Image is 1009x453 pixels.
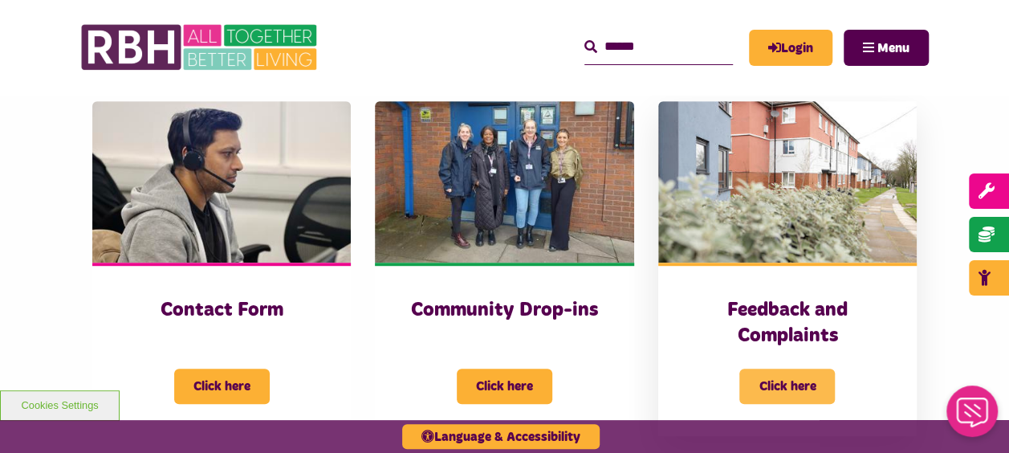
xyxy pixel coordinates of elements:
input: Search [584,30,733,64]
h3: Feedback and Complaints [690,298,885,348]
img: SAZMEDIA RBH 22FEB24 97 [658,101,917,263]
img: Heywood Drop In 2024 [375,101,633,263]
iframe: Netcall Web Assistant for live chat [937,381,1009,453]
a: Contact Form Click here [92,101,351,436]
span: Click here [739,369,835,404]
a: Feedback and Complaints Click here [658,101,917,436]
img: RBH [80,16,321,79]
span: Click here [174,369,270,404]
a: MyRBH [749,30,832,66]
button: Navigation [844,30,929,66]
span: Menu [877,42,909,55]
h3: Community Drop-ins [407,298,601,323]
img: Contact Centre February 2024 (4) [92,101,351,263]
h3: Contact Form [124,298,319,323]
button: Language & Accessibility [402,424,600,449]
span: Click here [457,369,552,404]
a: Community Drop-ins Click here [375,101,633,436]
